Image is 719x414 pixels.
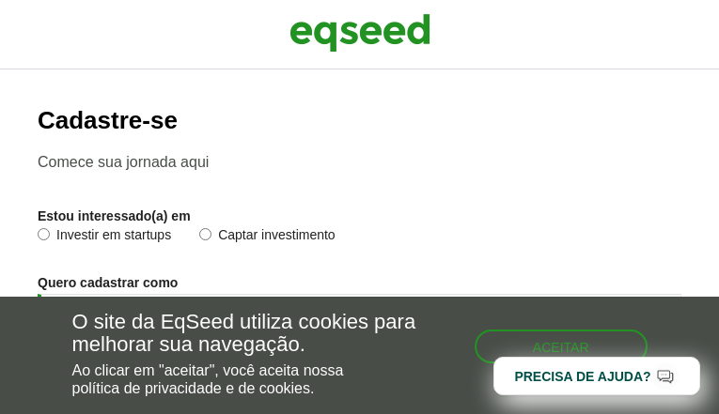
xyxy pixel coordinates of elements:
input: Captar investimento [199,228,211,240]
label: Quero cadastrar como [38,276,178,289]
h5: O site da EqSeed utiliza cookies para melhorar sua navegação. [72,311,417,356]
label: Captar investimento [199,228,336,247]
p: Comece sua jornada aqui [38,153,681,171]
img: EqSeed Logo [289,9,430,56]
label: Investir em startups [38,228,171,247]
a: política de privacidade e de cookies [72,381,311,396]
h2: Cadastre-se [38,107,681,134]
input: Investir em startups [38,228,50,240]
p: Ao clicar em "aceitar", você aceita nossa . [72,361,417,397]
button: Aceitar [475,330,648,363]
label: Estou interessado(a) em [38,209,191,222]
